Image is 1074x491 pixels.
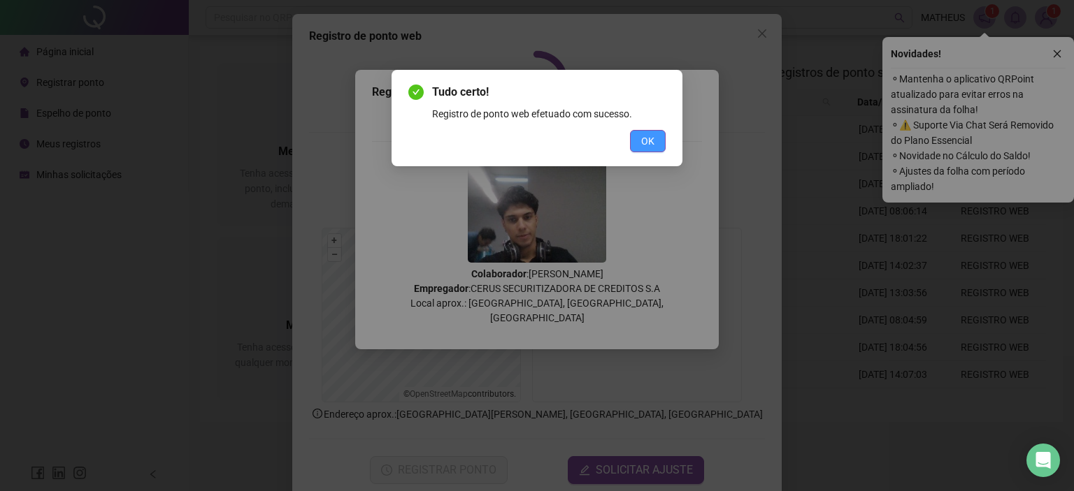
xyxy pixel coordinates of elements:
[641,133,654,149] span: OK
[432,84,666,101] span: Tudo certo!
[408,85,424,100] span: check-circle
[432,106,666,122] div: Registro de ponto web efetuado com sucesso.
[630,130,666,152] button: OK
[1026,444,1060,477] div: Open Intercom Messenger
